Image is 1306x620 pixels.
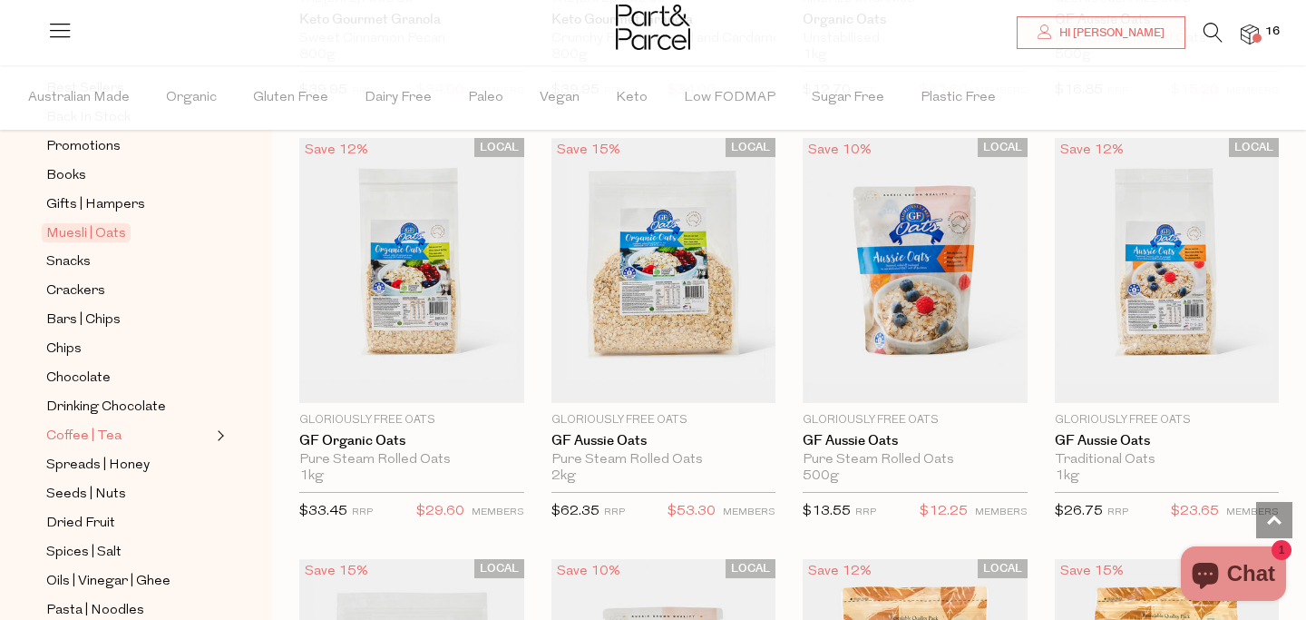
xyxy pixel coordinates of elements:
[975,507,1028,517] small: MEMBERS
[551,559,626,584] div: Save 10%
[921,66,996,130] span: Plastic Free
[46,483,211,506] a: Seeds | Nuts
[46,426,122,448] span: Coffee | Tea
[299,468,324,485] span: 1kg
[551,452,776,468] div: Pure Steam Rolled Oats
[616,5,690,50] img: Part&Parcel
[46,338,211,360] a: Chips
[1261,24,1284,40] span: 16
[46,513,115,535] span: Dried Fruit
[299,412,524,428] p: Gloriously Free Oats
[803,505,851,518] span: $13.55
[551,468,576,485] span: 2kg
[299,452,524,468] div: Pure Steam Rolled Oats
[365,66,432,130] span: Dairy Free
[616,66,648,130] span: Keto
[46,194,145,216] span: Gifts | Hampers
[978,138,1028,157] span: LOCAL
[46,571,171,593] span: Oils | Vinegar | Ghee
[723,507,775,517] small: MEMBERS
[551,138,626,162] div: Save 15%
[1241,25,1259,44] a: 16
[920,500,968,524] span: $12.25
[46,454,211,477] a: Spreads | Honey
[1055,138,1280,403] img: GF Aussie Oats
[551,433,776,449] a: GF Aussie Oats
[46,280,211,302] a: Crackers
[253,66,328,130] span: Gluten Free
[1226,507,1279,517] small: MEMBERS
[1229,138,1279,157] span: LOCAL
[1055,468,1079,485] span: 1kg
[46,222,211,244] a: Muesli | Oats
[803,433,1028,449] a: GF Aussie Oats
[468,66,503,130] span: Paleo
[1171,500,1219,524] span: $23.65
[46,455,150,477] span: Spreads | Honey
[1107,507,1128,517] small: RRP
[166,66,217,130] span: Organic
[46,251,211,273] a: Snacks
[803,452,1028,468] div: Pure Steam Rolled Oats
[803,559,877,584] div: Save 12%
[46,570,211,593] a: Oils | Vinegar | Ghee
[46,193,211,216] a: Gifts | Hampers
[46,368,111,389] span: Chocolate
[474,138,524,157] span: LOCAL
[299,138,374,162] div: Save 12%
[1175,546,1291,605] inbox-online-store-chat: Shopify online store chat
[684,66,775,130] span: Low FODMAP
[42,223,131,242] span: Muesli | Oats
[212,425,225,447] button: Expand/Collapse Coffee | Tea
[604,507,625,517] small: RRP
[855,507,876,517] small: RRP
[803,468,839,485] span: 500g
[299,505,347,518] span: $33.45
[46,397,166,418] span: Drinking Chocolate
[299,433,524,449] a: GF Organic Oats
[46,135,211,158] a: Promotions
[46,542,122,564] span: Spices | Salt
[1055,559,1129,584] div: Save 15%
[1055,452,1280,468] div: Traditional Oats
[299,138,524,403] img: GF Organic Oats
[668,500,716,524] span: $53.30
[46,339,82,360] span: Chips
[28,66,130,130] span: Australian Made
[46,512,211,535] a: Dried Fruit
[803,138,1028,403] img: GF Aussie Oats
[474,559,524,578] span: LOCAL
[1055,505,1103,518] span: $26.75
[46,165,86,187] span: Books
[1055,138,1129,162] div: Save 12%
[803,412,1028,428] p: Gloriously Free Oats
[46,280,105,302] span: Crackers
[540,66,580,130] span: Vegan
[46,309,211,331] a: Bars | Chips
[551,412,776,428] p: Gloriously Free Oats
[46,251,91,273] span: Snacks
[46,541,211,564] a: Spices | Salt
[551,505,599,518] span: $62.35
[1017,16,1185,49] a: Hi [PERSON_NAME]
[978,559,1028,578] span: LOCAL
[726,138,775,157] span: LOCAL
[46,310,121,331] span: Bars | Chips
[472,507,524,517] small: MEMBERS
[46,136,121,158] span: Promotions
[551,138,776,403] img: GF Aussie Oats
[726,559,775,578] span: LOCAL
[416,500,464,524] span: $29.60
[46,425,211,448] a: Coffee | Tea
[46,396,211,418] a: Drinking Chocolate
[46,484,126,506] span: Seeds | Nuts
[1055,25,1165,41] span: Hi [PERSON_NAME]
[1055,433,1280,449] a: GF Aussie Oats
[299,559,374,584] div: Save 15%
[812,66,884,130] span: Sugar Free
[1055,412,1280,428] p: Gloriously Free Oats
[46,164,211,187] a: Books
[352,507,373,517] small: RRP
[46,367,211,389] a: Chocolate
[803,138,877,162] div: Save 10%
